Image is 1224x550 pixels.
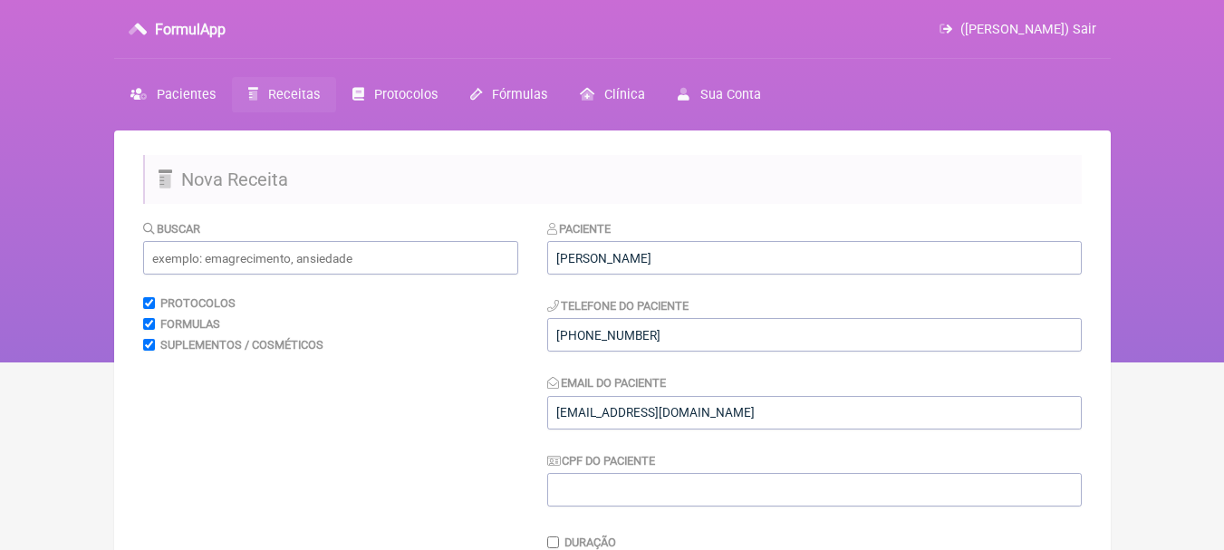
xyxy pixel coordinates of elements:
h3: FormulApp [155,21,226,38]
label: Suplementos / Cosméticos [160,338,323,352]
label: Paciente [547,222,612,236]
span: Sua Conta [700,87,761,102]
label: Formulas [160,317,220,331]
a: Fórmulas [454,77,564,112]
a: Protocolos [336,77,454,112]
label: CPF do Paciente [547,454,656,468]
h2: Nova Receita [143,155,1082,204]
a: Clínica [564,77,661,112]
label: Email do Paciente [547,376,667,390]
span: Clínica [604,87,645,102]
a: Receitas [232,77,336,112]
span: Fórmulas [492,87,547,102]
a: Pacientes [114,77,232,112]
input: exemplo: emagrecimento, ansiedade [143,241,518,275]
label: Protocolos [160,296,236,310]
a: ([PERSON_NAME]) Sair [940,22,1095,37]
label: Buscar [143,222,201,236]
span: Protocolos [374,87,438,102]
a: Sua Conta [661,77,776,112]
span: Pacientes [157,87,216,102]
label: Duração [564,536,616,549]
label: Telefone do Paciente [547,299,689,313]
span: ([PERSON_NAME]) Sair [960,22,1096,37]
span: Receitas [268,87,320,102]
